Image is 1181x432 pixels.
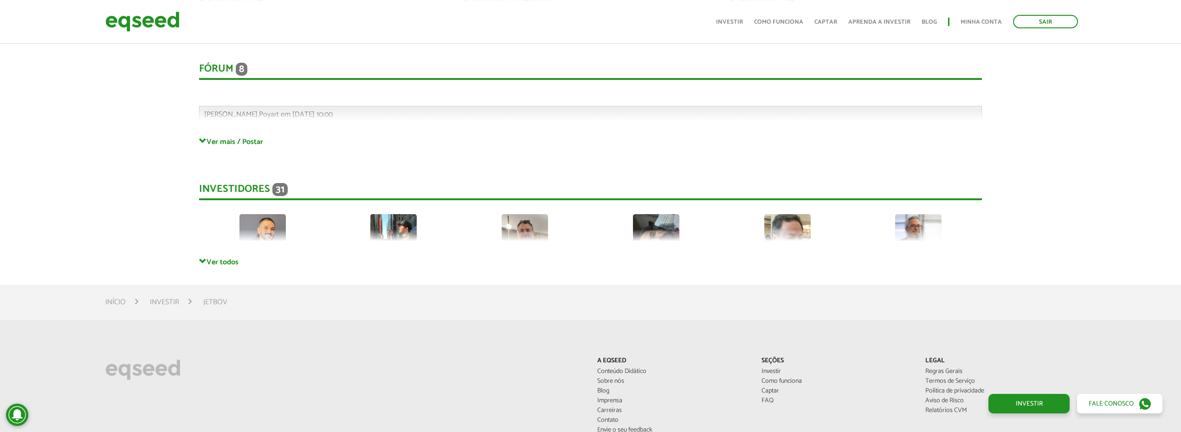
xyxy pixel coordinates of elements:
a: Captar [762,388,911,394]
a: Investir [150,299,179,306]
a: Relatórios CVM [925,407,1075,414]
p: A EqSeed [597,357,747,365]
a: Carreiras [597,407,747,414]
img: picture-72979-1756068561.jpg [239,214,286,261]
a: Investir [716,19,743,25]
div: Fórum [199,63,982,80]
a: Política de privacidade [925,388,1075,394]
a: Ver mais / Postar [199,137,982,146]
a: Como funciona [762,378,911,385]
img: EqSeed [105,9,180,34]
a: Investir [762,368,911,375]
a: Conteúdo Didático [597,368,747,375]
a: Sair [1013,15,1078,28]
a: Minha conta [961,19,1002,25]
p: Legal [925,357,1075,365]
img: picture-112313-1743624016.jpg [895,214,942,261]
a: Imprensa [597,398,747,404]
img: picture-112095-1687613792.jpg [370,214,417,261]
a: Ver todos [199,257,982,266]
img: picture-126834-1752512559.jpg [502,214,548,261]
a: Fale conosco [1077,394,1162,413]
li: JetBov [203,296,227,308]
span: 8 [236,63,247,76]
img: picture-121595-1719786865.jpg [633,214,679,261]
a: Investir [988,394,1070,413]
a: FAQ [762,398,911,404]
a: Como funciona [754,19,803,25]
a: Regras Gerais [925,368,1075,375]
img: picture-112624-1716663541.png [764,214,811,261]
a: Início [105,299,126,306]
span: 31 [272,183,288,196]
a: Blog [922,19,937,25]
p: Seções [762,357,911,365]
a: Captar [814,19,837,25]
div: Investidores [199,183,982,200]
a: Blog [597,388,747,394]
span: [PERSON_NAME].Poyart em [DATE] 10:00 [204,108,333,121]
a: Aprenda a investir [848,19,910,25]
a: Aviso de Risco [925,398,1075,404]
img: EqSeed Logo [105,357,181,382]
a: Termos de Serviço [925,378,1075,385]
a: Contato [597,417,747,424]
a: Sobre nós [597,378,747,385]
